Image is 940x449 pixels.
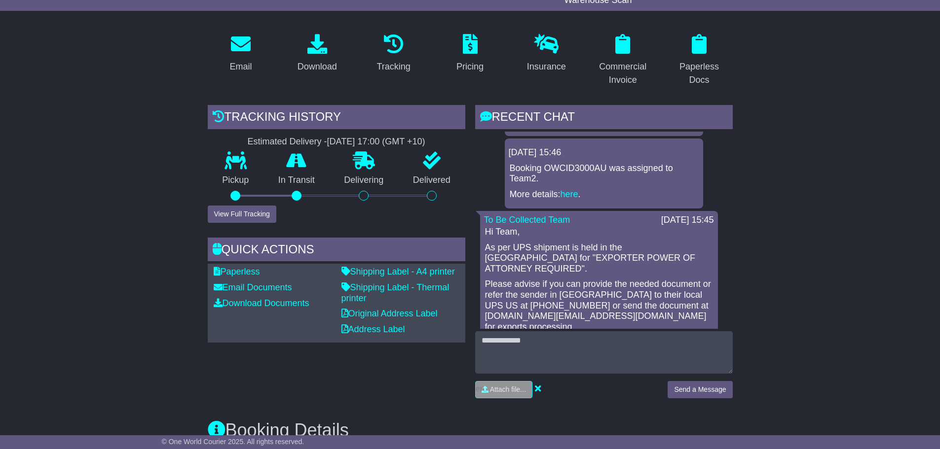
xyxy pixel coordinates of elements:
[370,31,416,77] a: Tracking
[510,163,698,184] p: Booking OWCID3000AU was assigned to Team2.
[214,282,292,292] a: Email Documents
[673,60,726,87] div: Paperless Docs
[223,31,258,77] a: Email
[341,309,438,318] a: Original Address Label
[590,31,656,90] a: Commercial Invoice
[509,147,699,158] div: [DATE] 15:46
[341,282,450,303] a: Shipping Label - Thermal printer
[527,60,566,73] div: Insurance
[208,175,264,186] p: Pickup
[162,438,304,446] span: © One World Courier 2025. All rights reserved.
[596,60,650,87] div: Commercial Invoice
[485,227,713,238] p: Hi Team,
[661,215,714,226] div: [DATE] 15:45
[485,279,713,332] p: Please advise if you can provide the needed document or refer the sender in [GEOGRAPHIC_DATA] to ...
[484,215,570,225] a: To Be Collected Team
[341,267,455,276] a: Shipping Label - A4 printer
[510,189,698,200] p: More details: .
[214,267,260,276] a: Paperless
[208,137,465,147] div: Estimated Delivery -
[214,298,309,308] a: Download Documents
[208,420,733,440] h3: Booking Details
[208,238,465,264] div: Quick Actions
[485,242,713,275] p: As per UPS shipment is held in the [GEOGRAPHIC_DATA] for "EXPORTER POWER OF ATTORNEY REQUIRED".
[327,137,425,147] div: [DATE] 17:00 (GMT +10)
[330,175,399,186] p: Delivering
[456,60,484,73] div: Pricing
[291,31,343,77] a: Download
[229,60,252,73] div: Email
[398,175,465,186] p: Delivered
[208,206,276,223] button: View Full Tracking
[263,175,330,186] p: In Transit
[208,105,465,132] div: Tracking history
[666,31,733,90] a: Paperless Docs
[668,381,732,398] button: Send a Message
[376,60,410,73] div: Tracking
[450,31,490,77] a: Pricing
[341,324,405,334] a: Address Label
[475,105,733,132] div: RECENT CHAT
[298,60,337,73] div: Download
[561,189,578,199] a: here
[521,31,572,77] a: Insurance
